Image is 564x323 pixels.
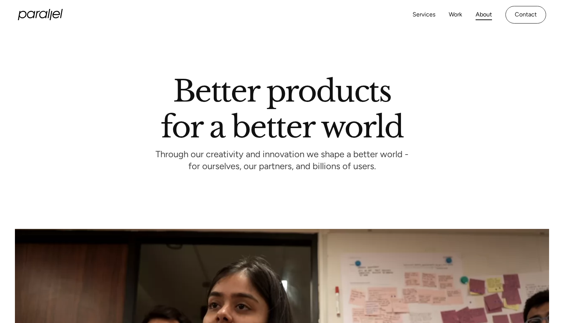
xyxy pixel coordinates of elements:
[476,9,492,20] a: About
[156,151,408,171] p: Through our creativity and innovation we shape a better world - for ourselves, our partners, and ...
[413,9,435,20] a: Services
[449,9,462,20] a: Work
[161,80,403,138] h1: Better products for a better world
[505,6,546,24] a: Contact
[18,9,63,20] a: home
